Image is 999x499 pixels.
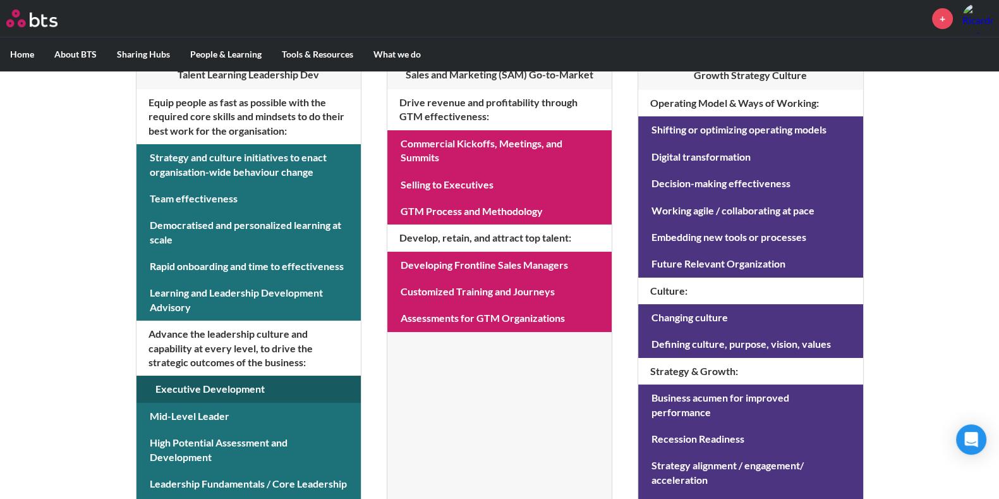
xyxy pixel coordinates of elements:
[6,9,81,27] a: Go home
[136,68,361,82] h3: Talent Learning Leadership Dev
[638,278,863,304] h4: Culture :
[387,89,612,130] h4: Drive revenue and profitability through GTM effectiveness :
[932,8,953,29] a: +
[272,38,363,71] label: Tools & Resources
[387,225,612,251] h4: Develop, retain, and attract top talent :
[180,38,272,71] label: People & Learning
[136,89,361,144] h4: Equip people as fast as possible with the required core skills and mindsets to do their best work...
[6,9,58,27] img: BTS Logo
[638,358,863,385] h4: Strategy & Growth :
[107,38,180,71] label: Sharing Hubs
[638,68,863,82] h3: Growth Strategy Culture
[962,3,993,34] a: Profile
[387,68,612,82] h3: Sales and Marketing (SAM) Go-to-Market
[136,321,361,376] h4: Advance the leadership culture and capability at every level, to drive the strategic outcomes of ...
[44,38,107,71] label: About BTS
[956,424,986,455] div: Open Intercom Messenger
[363,38,431,71] label: What we do
[962,3,993,34] img: Ricardo Eisenmann
[638,90,863,116] h4: Operating Model & Ways of Working :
